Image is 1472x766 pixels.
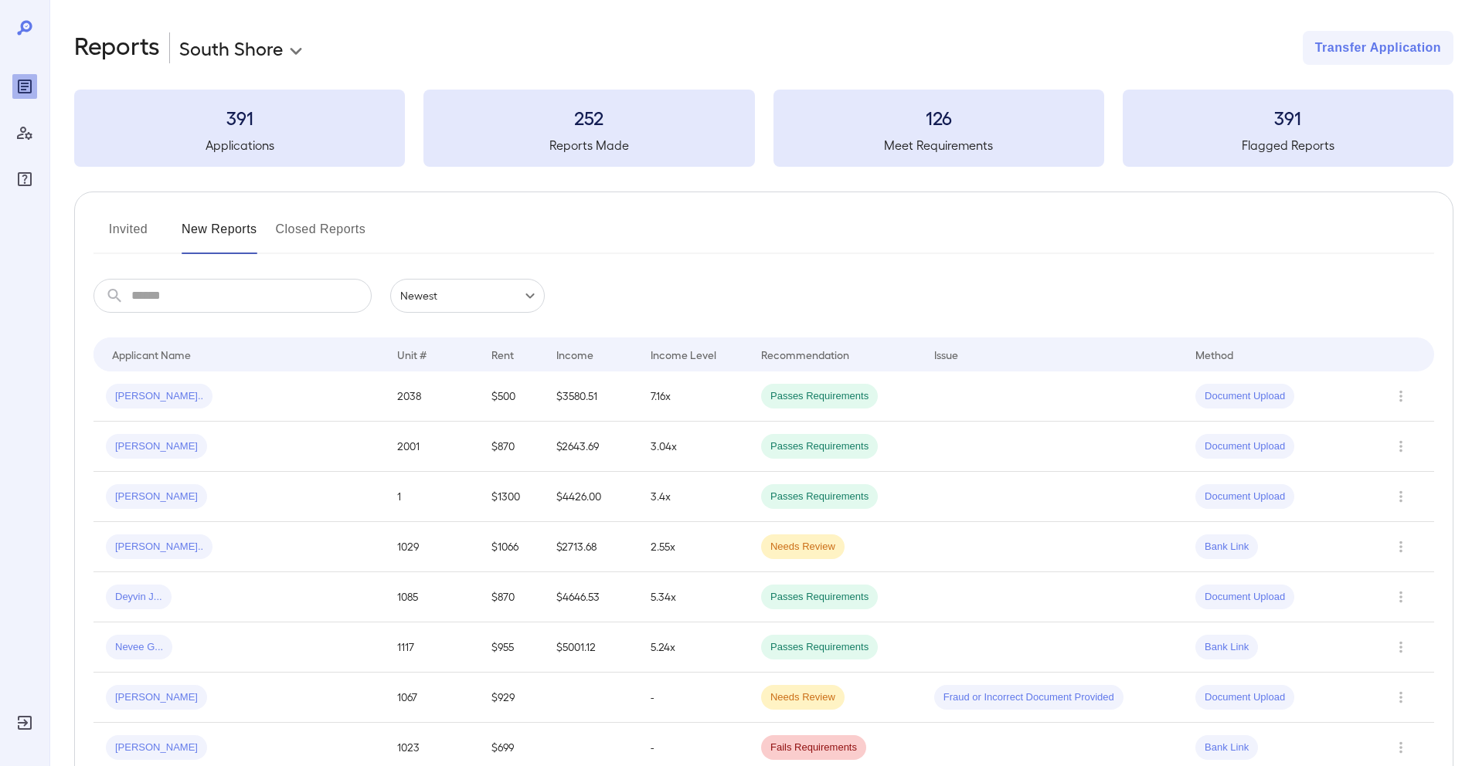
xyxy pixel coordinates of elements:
[74,90,1453,167] summary: 391Applications252Reports Made126Meet Requirements391Flagged Reports
[385,422,479,472] td: 2001
[106,490,207,504] span: [PERSON_NAME]
[423,136,754,154] h5: Reports Made
[761,540,845,554] span: Needs Review
[479,472,544,522] td: $1300
[1389,735,1413,760] button: Row Actions
[491,345,516,364] div: Rent
[1389,685,1413,710] button: Row Actions
[74,136,405,154] h5: Applications
[1195,490,1294,504] span: Document Upload
[1195,590,1294,605] span: Document Upload
[1195,540,1258,554] span: Bank Link
[106,389,212,404] span: [PERSON_NAME]..
[179,36,283,60] p: South Shore
[1389,384,1413,408] button: Row Actions
[479,522,544,572] td: $1066
[1389,585,1413,609] button: Row Actions
[1389,635,1413,659] button: Row Actions
[761,439,878,454] span: Passes Requirements
[638,673,749,723] td: -
[182,217,257,254] button: New Reports
[1195,640,1258,655] span: Bank Link
[638,622,749,673] td: 5.24x
[1123,136,1453,154] h5: Flagged Reports
[276,217,366,254] button: Closed Reports
[1389,484,1413,509] button: Row Actions
[761,389,878,404] span: Passes Requirements
[638,572,749,622] td: 5.34x
[385,673,479,723] td: 1067
[106,741,207,755] span: [PERSON_NAME]
[1195,345,1233,364] div: Method
[397,345,427,364] div: Unit #
[385,622,479,673] td: 1117
[385,522,479,572] td: 1029
[1195,389,1294,404] span: Document Upload
[74,31,160,65] h2: Reports
[934,345,959,364] div: Issue
[106,439,207,454] span: [PERSON_NAME]
[1303,31,1453,65] button: Transfer Application
[385,572,479,622] td: 1085
[651,345,716,364] div: Income Level
[761,690,845,705] span: Needs Review
[74,105,405,130] h3: 391
[12,710,37,735] div: Log Out
[479,673,544,723] td: $929
[112,345,191,364] div: Applicant Name
[1195,690,1294,705] span: Document Upload
[638,371,749,422] td: 7.16x
[479,622,544,673] td: $955
[761,741,866,755] span: Fails Requirements
[1195,741,1258,755] span: Bank Link
[761,490,878,504] span: Passes Requirements
[106,590,172,605] span: Deyvin J...
[773,105,1104,130] h3: 126
[544,622,638,673] td: $5001.12
[1195,439,1294,454] span: Document Upload
[1123,105,1453,130] h3: 391
[761,590,878,605] span: Passes Requirements
[423,105,754,130] h3: 252
[385,472,479,522] td: 1
[106,690,207,705] span: [PERSON_NAME]
[934,690,1124,705] span: Fraud or Incorrect Document Provided
[761,345,849,364] div: Recommendation
[773,136,1104,154] h5: Meet Requirements
[479,371,544,422] td: $500
[479,422,544,472] td: $870
[12,74,37,99] div: Reports
[544,472,638,522] td: $4426.00
[390,279,545,313] div: Newest
[638,522,749,572] td: 2.55x
[544,522,638,572] td: $2713.68
[556,345,593,364] div: Income
[93,217,163,254] button: Invited
[1389,534,1413,559] button: Row Actions
[544,422,638,472] td: $2643.69
[638,422,749,472] td: 3.04x
[544,371,638,422] td: $3580.51
[638,472,749,522] td: 3.4x
[12,120,37,145] div: Manage Users
[12,167,37,191] div: FAQ
[544,572,638,622] td: $4646.53
[479,572,544,622] td: $870
[106,640,172,655] span: Nevee G...
[761,640,878,655] span: Passes Requirements
[1389,434,1413,459] button: Row Actions
[385,371,479,422] td: 2038
[106,540,212,554] span: [PERSON_NAME]..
